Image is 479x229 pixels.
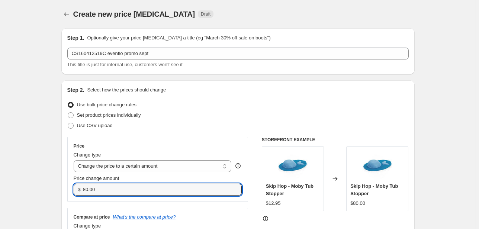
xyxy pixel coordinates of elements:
[350,200,365,207] div: $80.00
[266,183,314,196] span: Skip Hop - Moby Tub Stopper
[262,137,409,143] h6: STOREFRONT EXAMPLE
[61,9,72,19] button: Price change jobs
[67,48,409,59] input: 30% off holiday sale
[363,151,392,180] img: skip-hop-moby-tub-stopper-31223397259_80x.jpg
[78,187,81,192] span: $
[73,10,195,18] span: Create new price [MEDICAL_DATA]
[113,214,176,220] button: What's the compare at price?
[77,102,136,107] span: Use bulk price change rules
[74,223,101,229] span: Change type
[266,200,281,207] div: $12.95
[74,143,84,149] h3: Price
[74,175,119,181] span: Price change amount
[87,34,270,42] p: Optionally give your price [MEDICAL_DATA] a title (eg "March 30% off sale on boots")
[87,86,166,94] p: Select how the prices should change
[74,152,101,158] span: Change type
[67,86,84,94] h2: Step 2.
[74,214,110,220] h3: Compare at price
[350,183,398,196] span: Skip Hop - Moby Tub Stopper
[201,11,210,17] span: Draft
[234,162,242,170] div: help
[278,151,308,180] img: skip-hop-moby-tub-stopper-31223397259_80x.jpg
[77,123,113,128] span: Use CSV upload
[83,184,231,196] input: 80.00
[67,34,84,42] h2: Step 1.
[67,62,183,67] span: This title is just for internal use, customers won't see it
[77,112,141,118] span: Set product prices individually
